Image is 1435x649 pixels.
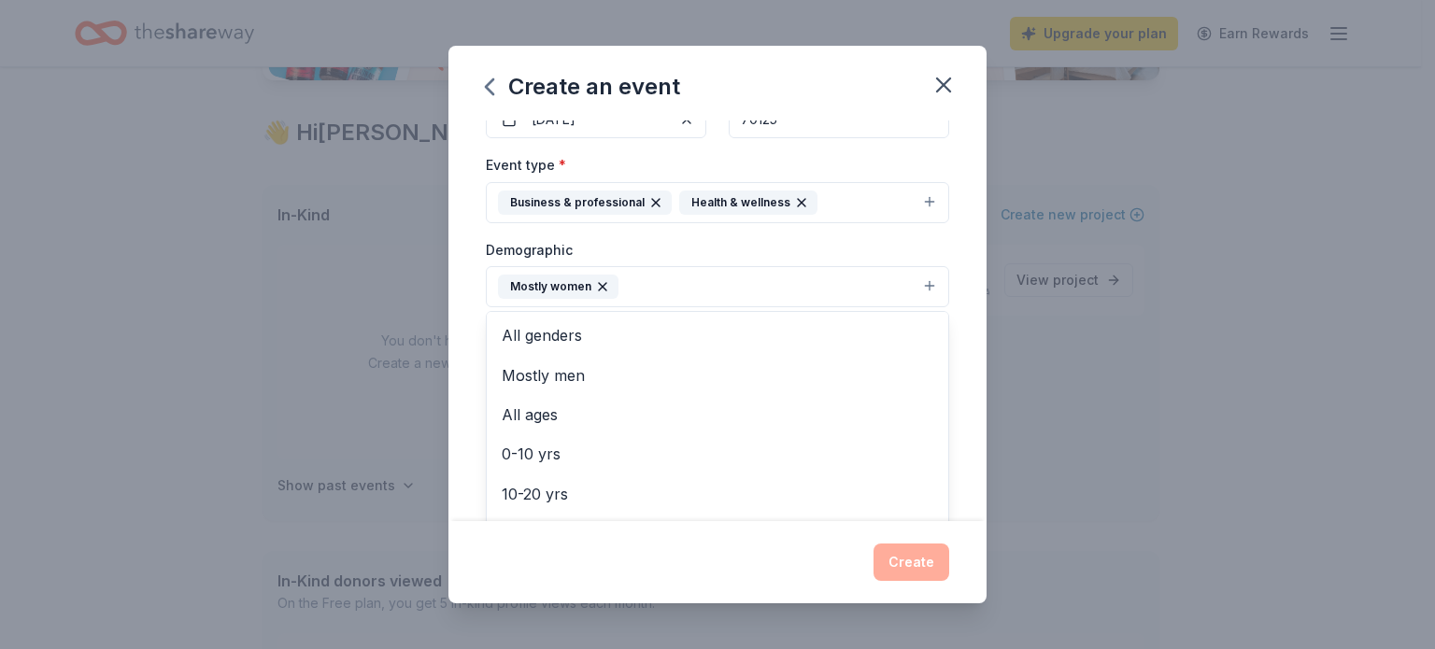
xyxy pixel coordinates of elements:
[486,311,949,535] div: Mostly women
[498,275,618,299] div: Mostly women
[502,402,933,427] span: All ages
[486,266,949,307] button: Mostly women
[502,323,933,347] span: All genders
[502,482,933,506] span: 10-20 yrs
[502,442,933,466] span: 0-10 yrs
[502,363,933,388] span: Mostly men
